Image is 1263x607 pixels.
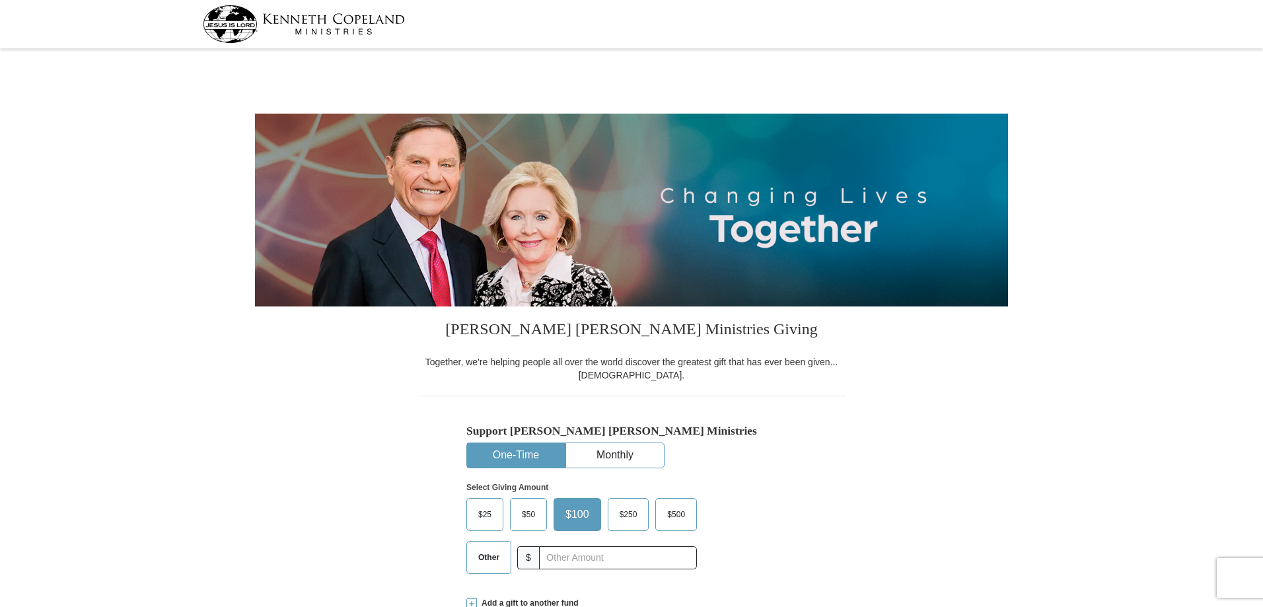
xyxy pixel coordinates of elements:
span: $250 [613,505,644,524]
strong: Select Giving Amount [466,483,548,492]
h5: Support [PERSON_NAME] [PERSON_NAME] Ministries [466,424,797,438]
div: Together, we're helping people all over the world discover the greatest gift that has ever been g... [417,355,846,382]
img: kcm-header-logo.svg [203,5,405,43]
span: Other [472,548,506,567]
span: $100 [559,505,596,524]
span: $ [517,546,540,569]
span: $500 [661,505,692,524]
button: One-Time [467,443,565,468]
span: $25 [472,505,498,524]
span: $50 [515,505,542,524]
h3: [PERSON_NAME] [PERSON_NAME] Ministries Giving [417,306,846,355]
input: Other Amount [539,546,697,569]
button: Monthly [566,443,664,468]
